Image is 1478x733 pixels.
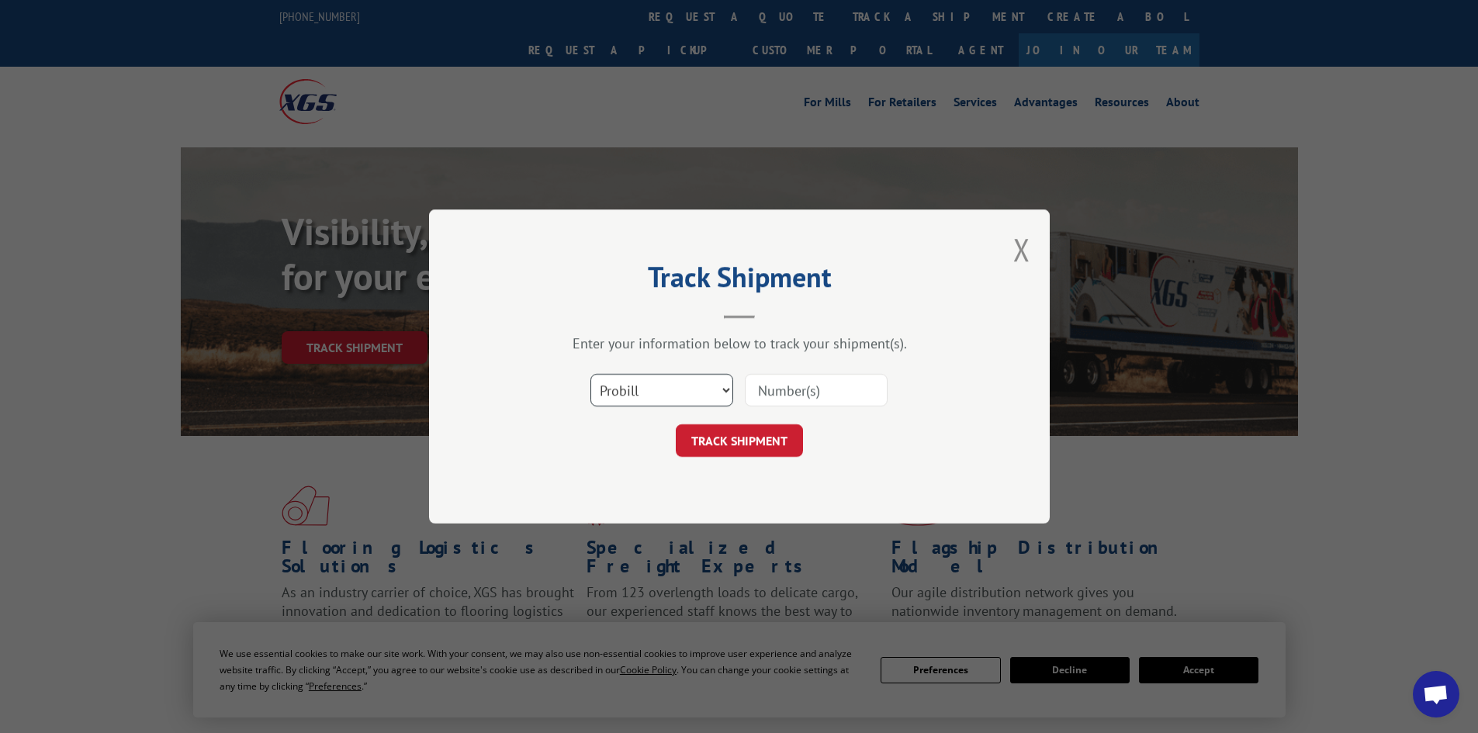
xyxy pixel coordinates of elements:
button: Close modal [1013,229,1030,270]
div: Enter your information below to track your shipment(s). [507,334,972,352]
div: Open chat [1413,671,1459,717]
input: Number(s) [745,374,888,406]
h2: Track Shipment [507,266,972,296]
button: TRACK SHIPMENT [676,424,803,457]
